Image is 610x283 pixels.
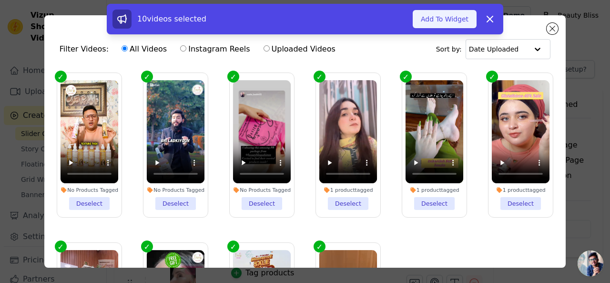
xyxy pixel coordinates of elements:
button: Add To Widget [413,10,477,28]
div: 1 product tagged [492,187,550,193]
span: 10 videos selected [137,14,206,23]
div: No Products Tagged [233,187,291,193]
div: Sort by: [436,39,551,59]
label: Instagram Reels [180,43,250,55]
div: No Products Tagged [61,187,119,193]
div: No Products Tagged [147,187,205,193]
div: Filter Videos: [60,38,341,60]
div: 1 product tagged [319,187,377,193]
div: 1 product tagged [406,187,464,193]
a: Open chat [578,251,603,276]
label: All Videos [121,43,167,55]
label: Uploaded Videos [263,43,336,55]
